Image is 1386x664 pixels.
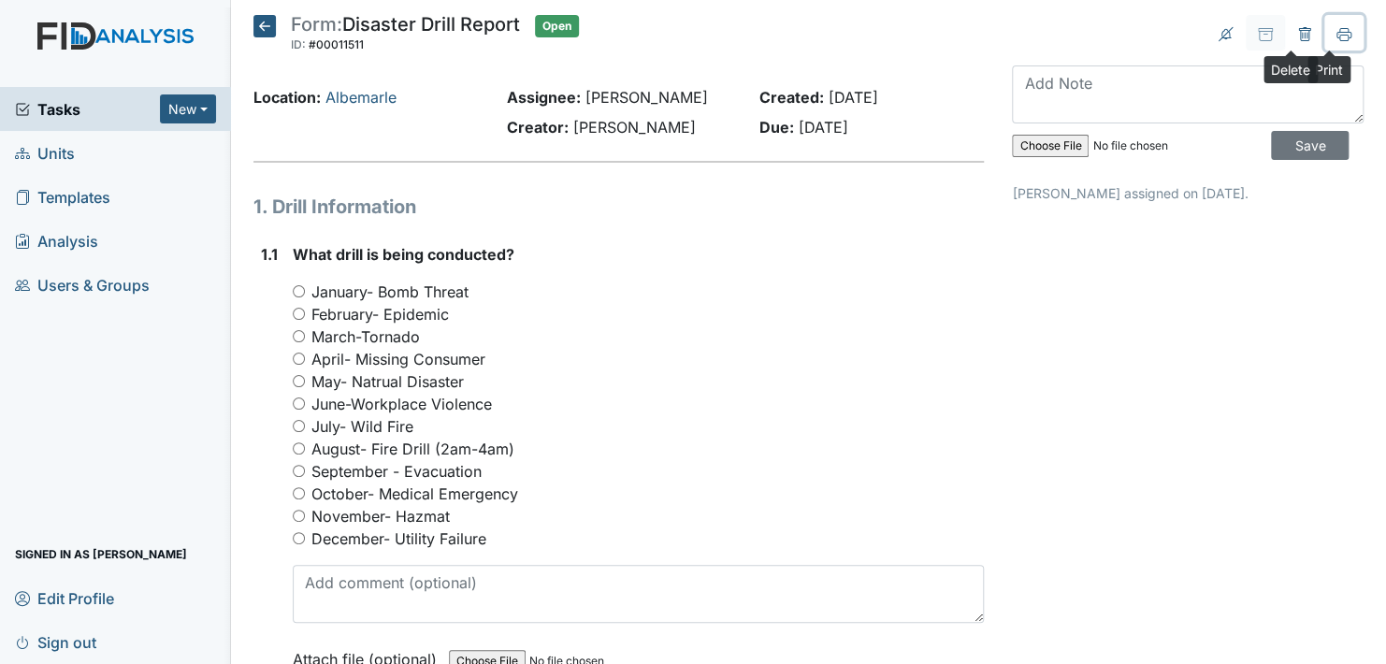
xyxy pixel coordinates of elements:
label: December- Utility Failure [311,527,486,550]
div: Delete [1263,56,1318,83]
label: November- Hazmat [311,505,450,527]
a: Albemarle [325,88,397,107]
input: November- Hazmat [293,510,305,522]
label: 1.1 [261,243,278,266]
label: September - Evacuation [311,460,482,483]
input: April- Missing Consumer [293,353,305,365]
strong: Location: [253,88,321,107]
input: March-Tornado [293,330,305,342]
span: Signed in as [PERSON_NAME] [15,540,187,569]
span: Users & Groups [15,270,150,299]
input: October- Medical Emergency [293,487,305,499]
label: March-Tornado [311,325,420,348]
label: May- Natrual Disaster [311,370,464,393]
span: What drill is being conducted? [293,245,514,264]
span: ID: [291,37,306,51]
input: June-Workplace Violence [293,397,305,410]
input: August- Fire Drill (2am-4am) [293,442,305,455]
strong: Created: [759,88,824,107]
span: Sign out [15,628,96,657]
span: Form: [291,13,342,36]
label: June-Workplace Violence [311,393,492,415]
span: [DATE] [829,88,878,107]
span: Templates [15,182,110,211]
input: February- Epidemic [293,308,305,320]
strong: Assignee: [506,88,580,107]
input: July- Wild Fire [293,420,305,432]
label: February- Epidemic [311,303,449,325]
span: [PERSON_NAME] [572,118,695,137]
label: January- Bomb Threat [311,281,469,303]
span: Open [535,15,579,37]
strong: Creator: [506,118,568,137]
a: Tasks [15,98,160,121]
h1: 1. Drill Information [253,193,984,221]
span: Edit Profile [15,584,114,613]
input: January- Bomb Threat [293,285,305,297]
label: April- Missing Consumer [311,348,485,370]
div: Disaster Drill Report [291,15,520,56]
div: Print [1307,56,1350,83]
input: December- Utility Failure [293,532,305,544]
input: September - Evacuation [293,465,305,477]
label: August- Fire Drill (2am-4am) [311,438,514,460]
button: New [160,94,216,123]
input: Save [1271,131,1349,160]
label: October- Medical Emergency [311,483,518,505]
span: Analysis [15,226,98,255]
span: Units [15,138,75,167]
span: [PERSON_NAME] [585,88,707,107]
span: #00011511 [309,37,364,51]
strong: Due: [759,118,794,137]
input: May- Natrual Disaster [293,375,305,387]
p: [PERSON_NAME] assigned on [DATE]. [1012,183,1364,203]
span: [DATE] [799,118,848,137]
label: July- Wild Fire [311,415,413,438]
